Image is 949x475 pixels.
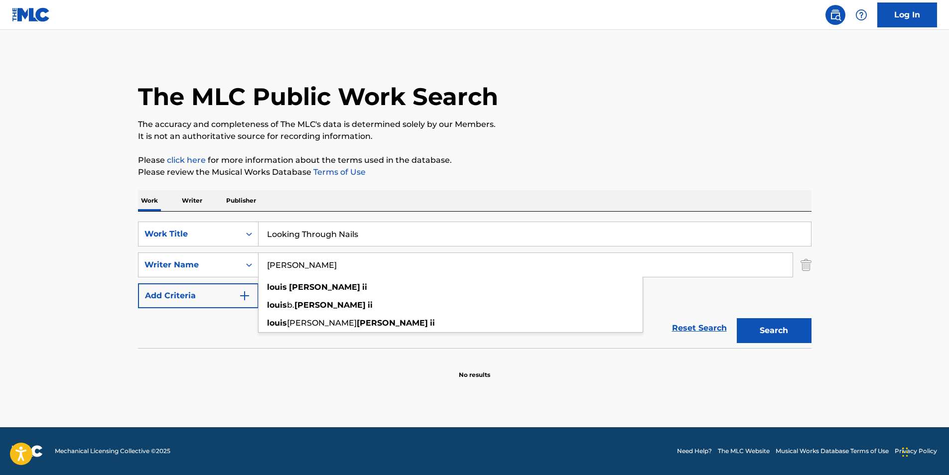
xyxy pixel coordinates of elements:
[855,9,867,21] img: help
[179,190,205,211] p: Writer
[138,119,812,130] p: The accuracy and completeness of The MLC's data is determined solely by our Members.
[138,190,161,211] p: Work
[368,300,373,310] strong: ii
[851,5,871,25] div: Help
[138,166,812,178] p: Please review the Musical Works Database
[138,222,812,348] form: Search Form
[899,427,949,475] iframe: Chat Widget
[287,300,294,310] span: b.
[144,228,234,240] div: Work Title
[223,190,259,211] p: Publisher
[902,437,908,467] div: Drag
[362,282,367,292] strong: ii
[287,318,357,328] span: [PERSON_NAME]
[289,282,360,292] strong: [PERSON_NAME]
[12,7,50,22] img: MLC Logo
[138,154,812,166] p: Please for more information about the terms used in the database.
[294,300,366,310] strong: [PERSON_NAME]
[430,318,435,328] strong: ii
[895,447,937,456] a: Privacy Policy
[12,445,43,457] img: logo
[311,167,366,177] a: Terms of Use
[459,358,490,379] p: No results
[801,252,812,277] img: Delete Criterion
[267,282,287,292] strong: louis
[718,447,770,456] a: The MLC Website
[55,447,170,456] span: Mechanical Licensing Collective © 2025
[829,9,841,21] img: search
[239,290,251,302] img: 9d2ae6d4665cec9f34b9.svg
[138,82,498,112] h1: The MLC Public Work Search
[825,5,845,25] a: Public Search
[138,130,812,142] p: It is not an authoritative source for recording information.
[267,300,287,310] strong: louis
[737,318,812,343] button: Search
[357,318,428,328] strong: [PERSON_NAME]
[776,447,889,456] a: Musical Works Database Terms of Use
[677,447,712,456] a: Need Help?
[138,283,259,308] button: Add Criteria
[167,155,206,165] a: click here
[144,259,234,271] div: Writer Name
[267,318,287,328] strong: louis
[877,2,937,27] a: Log In
[667,317,732,339] a: Reset Search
